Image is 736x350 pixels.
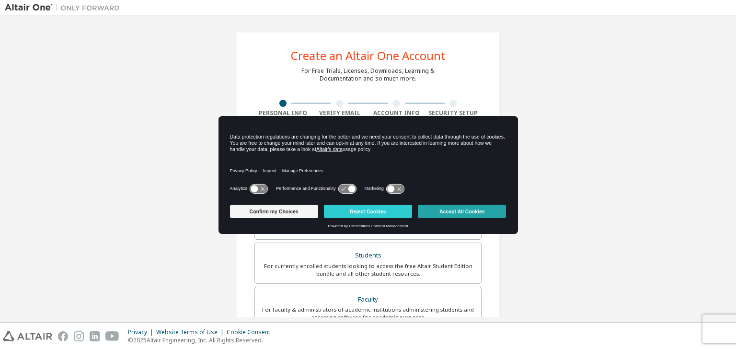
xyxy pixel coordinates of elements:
[3,331,52,341] img: altair_logo.svg
[74,331,84,341] img: instagram.svg
[105,331,119,341] img: youtube.svg
[58,331,68,341] img: facebook.svg
[291,50,446,61] div: Create an Altair One Account
[261,249,475,262] div: Students
[128,328,156,336] div: Privacy
[261,262,475,278] div: For currently enrolled students looking to access the free Altair Student Edition bundle and all ...
[425,109,482,117] div: Security Setup
[261,293,475,306] div: Faculty
[227,328,276,336] div: Cookie Consent
[90,331,100,341] img: linkedin.svg
[261,306,475,321] div: For faculty & administrators of academic institutions administering students and accessing softwa...
[301,67,435,82] div: For Free Trials, Licenses, Downloads, Learning & Documentation and so much more.
[5,3,125,12] img: Altair One
[254,109,311,117] div: Personal Info
[128,336,276,344] p: © 2025 Altair Engineering, Inc. All Rights Reserved.
[156,328,227,336] div: Website Terms of Use
[368,109,425,117] div: Account Info
[311,109,368,117] div: Verify Email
